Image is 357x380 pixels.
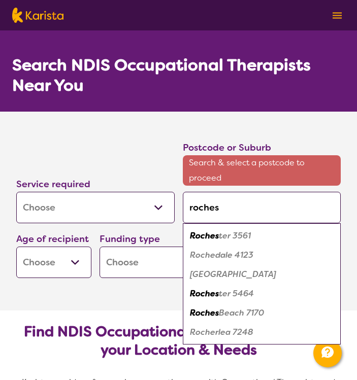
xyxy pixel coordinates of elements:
label: Service required [16,178,90,190]
img: menu [333,12,342,19]
div: Rochedale 4123 [188,246,336,265]
em: Roches [190,288,219,299]
label: Postcode or Suburb [183,142,271,154]
button: Channel Menu [313,339,342,367]
div: Roches Beach 7170 [188,303,336,323]
em: Rochedale 4123 [190,250,253,260]
span: Search & select a postcode to proceed [183,155,341,186]
em: Rocherlea 7248 [190,327,253,337]
img: Karista logo [12,8,63,23]
em: Beach 7170 [219,307,264,318]
div: Rochester 3561 [188,226,336,246]
h1: Search NDIS Occupational Therapists Near You [12,55,345,95]
em: ter 5464 [219,288,254,299]
label: Age of recipient [16,233,89,245]
em: [GEOGRAPHIC_DATA] [190,269,276,280]
em: Roches [190,230,219,241]
label: Funding type [100,233,160,245]
em: ter 3561 [219,230,251,241]
div: Rocherlea 7248 [188,323,336,342]
input: Type [183,192,341,223]
div: Rochester 5464 [188,284,336,303]
div: Rochedale South 4123 [188,265,336,284]
em: Roches [190,307,219,318]
h2: Find NDIS Occupational Therapists based on your Location & Needs [12,323,345,359]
